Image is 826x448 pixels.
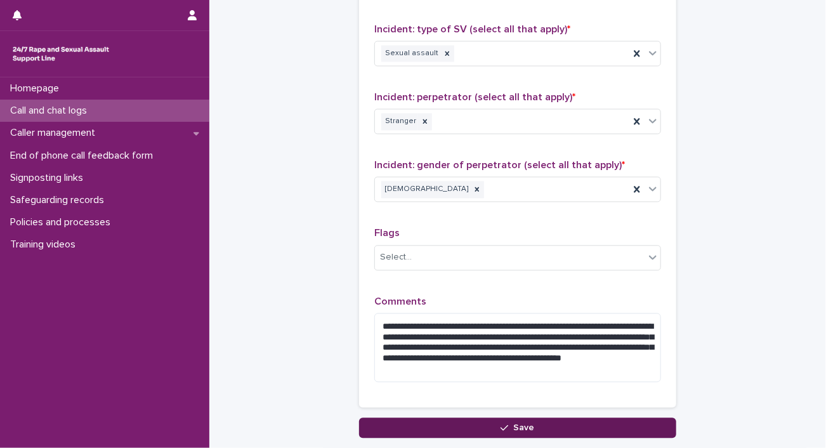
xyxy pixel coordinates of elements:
p: Policies and processes [5,216,121,228]
div: Sexual assault [381,45,440,62]
div: Stranger [381,113,418,130]
p: Call and chat logs [5,105,97,117]
span: Comments [374,296,426,306]
p: Homepage [5,82,69,95]
div: Select... [380,251,412,264]
p: Signposting links [5,172,93,184]
button: Save [359,418,676,438]
div: [DEMOGRAPHIC_DATA] [381,181,470,198]
p: Safeguarding records [5,194,114,206]
span: Flags [374,228,400,238]
span: Incident: gender of perpetrator (select all that apply) [374,160,625,170]
p: Caller management [5,127,105,139]
img: rhQMoQhaT3yELyF149Cw [10,41,112,67]
span: Incident: type of SV (select all that apply) [374,24,570,34]
p: End of phone call feedback form [5,150,163,162]
span: Save [514,423,535,432]
span: Incident: perpetrator (select all that apply) [374,92,575,102]
p: Training videos [5,239,86,251]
